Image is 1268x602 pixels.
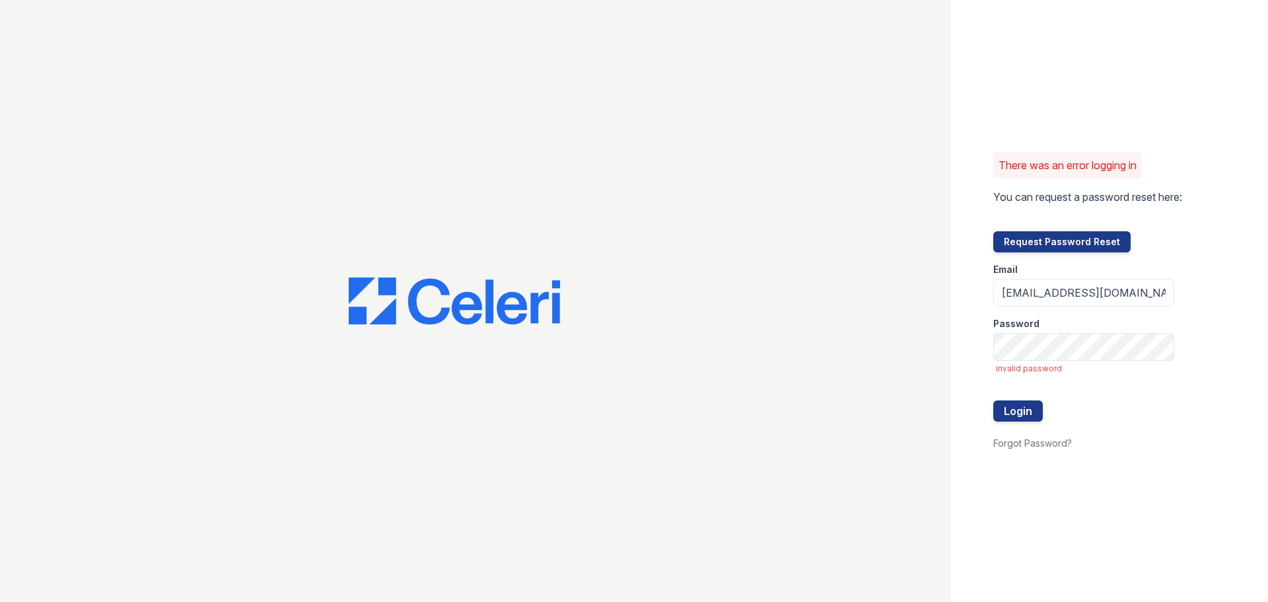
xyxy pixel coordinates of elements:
[993,400,1043,422] button: Login
[993,437,1072,449] a: Forgot Password?
[993,263,1018,276] label: Email
[993,317,1039,330] label: Password
[993,189,1182,205] p: You can request a password reset here:
[349,278,560,325] img: CE_Logo_Blue-a8612792a0a2168367f1c8372b55b34899dd931a85d93a1a3d3e32e68fde9ad4.png
[996,363,1174,374] span: invalid password
[999,157,1137,173] p: There was an error logging in
[993,231,1131,252] button: Request Password Reset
